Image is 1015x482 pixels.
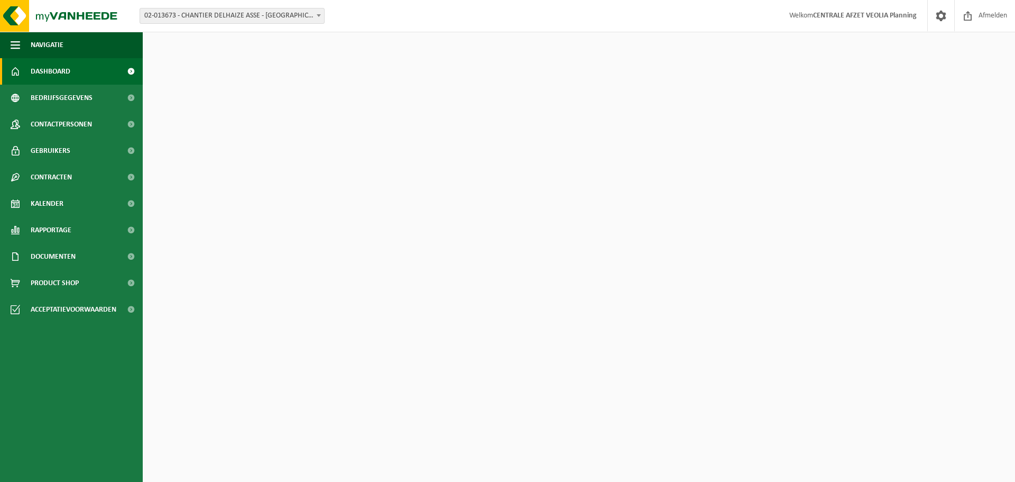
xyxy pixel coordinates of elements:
[31,243,76,270] span: Documenten
[31,217,71,243] span: Rapportage
[31,58,70,85] span: Dashboard
[31,138,70,164] span: Gebruikers
[31,190,63,217] span: Kalender
[31,164,72,190] span: Contracten
[140,8,325,24] span: 02-013673 - CHANTIER DELHAIZE ASSE - VEOLIA - ASSE
[31,270,79,296] span: Product Shop
[31,32,63,58] span: Navigatie
[31,85,93,111] span: Bedrijfsgegevens
[31,296,116,323] span: Acceptatievoorwaarden
[813,12,917,20] strong: CENTRALE AFZET VEOLIA Planning
[140,8,324,23] span: 02-013673 - CHANTIER DELHAIZE ASSE - VEOLIA - ASSE
[31,111,92,138] span: Contactpersonen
